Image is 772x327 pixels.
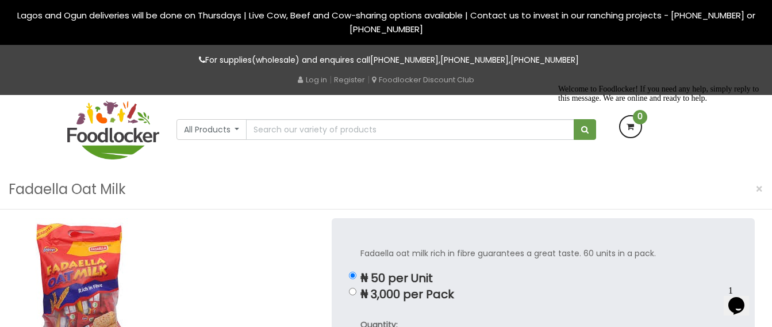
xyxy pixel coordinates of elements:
[360,272,726,285] p: ₦ 50 per Unit
[349,272,356,279] input: ₦ 50 per Unit
[67,54,705,67] p: For supplies(wholesale) and enquires call , ,
[246,119,574,140] input: Search our variety of products
[510,54,579,66] a: [PHONE_NUMBER]
[334,74,365,85] a: Register
[360,247,726,260] p: Fadaella oat milk rich in fibre guarantees a great taste. 60 units in a pack.
[440,54,509,66] a: [PHONE_NUMBER]
[5,5,212,23] div: Welcome to Foodlocker! If you need any help, simply reply to this message. We are online and read...
[367,74,370,85] span: |
[372,74,474,85] a: Foodlocker Discount Club
[67,101,159,159] img: FoodLocker
[329,74,332,85] span: |
[5,5,205,22] span: Welcome to Foodlocker! If you need any help, simply reply to this message. We are online and read...
[349,288,356,295] input: ₦ 3,000 per Pack
[176,119,247,140] button: All Products
[554,80,761,275] iframe: chat widget
[724,281,761,315] iframe: chat widget
[298,74,327,85] a: Log in
[360,288,726,301] p: ₦ 3,000 per Pack
[370,54,439,66] a: [PHONE_NUMBER]
[17,9,755,35] span: Lagos and Ogun deliveries will be done on Thursdays | Live Cow, Beef and Cow-sharing options avai...
[9,178,126,200] h3: Fadaella Oat Milk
